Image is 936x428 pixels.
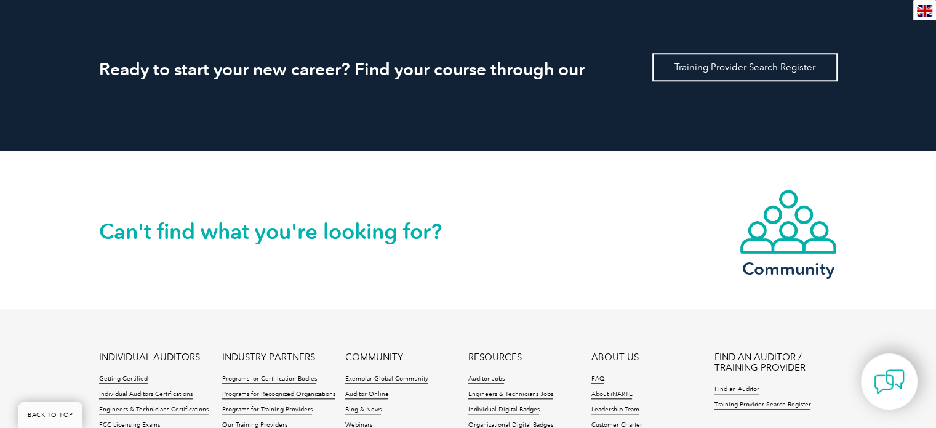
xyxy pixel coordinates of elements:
a: ABOUT US [591,352,638,363]
a: BACK TO TOP [18,402,82,428]
img: contact-chat.png [874,366,905,397]
a: COMMUNITY [345,352,402,363]
a: FAQ [591,375,604,384]
a: Blog & News [345,406,381,414]
a: FIND AN AUDITOR / TRAINING PROVIDER [714,352,837,373]
img: icon-community.webp [739,188,838,255]
h2: Ready to start your new career? Find your course through our [99,59,838,79]
a: Exemplar Global Community [345,375,428,384]
a: Find an Auditor [714,386,759,394]
a: INDUSTRY PARTNERS [222,352,314,363]
a: Individual Digital Badges [468,406,539,414]
img: en [917,5,932,17]
a: Engineers & Technicians Jobs [468,390,553,399]
h2: Can't find what you're looking for? [99,222,468,241]
a: Auditor Jobs [468,375,504,384]
a: RESOURCES [468,352,521,363]
h3: Community [739,261,838,277]
a: Programs for Recognized Organizations [222,390,335,399]
a: Individual Auditors Certifications [99,390,193,399]
a: Community [739,188,838,277]
a: Training Provider Search Register [714,401,810,410]
a: INDIVIDUAL AUDITORS [99,352,200,363]
a: Programs for Certification Bodies [222,375,316,384]
a: Engineers & Technicians Certifications [99,406,209,414]
a: Programs for Training Providers [222,406,312,414]
a: Getting Certified [99,375,148,384]
a: Leadership Team [591,406,639,414]
a: Training Provider Search Register [652,53,838,81]
a: Auditor Online [345,390,388,399]
a: About iNARTE [591,390,632,399]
